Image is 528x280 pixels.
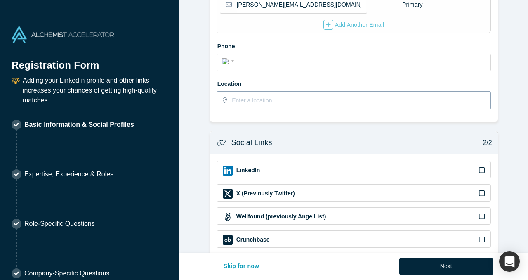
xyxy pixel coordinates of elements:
label: X (Previously Twitter) [236,189,295,198]
label: Crunchbase [236,235,270,244]
button: Add Another Email [323,19,385,30]
img: Alchemist Accelerator Logo [12,26,114,43]
label: LinkedIn [236,166,260,175]
button: Skip for now [215,258,268,275]
p: Adding your LinkedIn profile and other links increases your chances of getting high-quality matches. [23,76,168,105]
p: Company-Specific Questions [24,268,109,278]
div: X (Previously Twitter) iconX (Previously Twitter) [217,184,491,202]
p: 2/2 [478,138,492,148]
div: Add Another Email [323,20,384,30]
label: Phone [217,39,491,51]
img: X (Previously Twitter) icon [223,189,233,199]
label: Location [217,77,491,88]
div: Crunchbase iconCrunchbase [217,230,491,248]
img: Wellfound (previously AngelList) icon [223,212,233,222]
h3: Social Links [231,137,272,148]
img: Crunchbase icon [223,235,233,245]
p: Basic Information & Social Profiles [24,120,134,130]
label: Wellfound (previously AngelList) [236,212,326,221]
button: Next [399,258,493,275]
img: LinkedIn icon [223,166,233,176]
h1: Registration Form [12,49,168,73]
div: LinkedIn iconLinkedIn [217,161,491,178]
input: Enter a location [232,92,490,109]
p: Role-Specific Questions [24,219,95,229]
p: Expertise, Experience & Roles [24,169,113,179]
div: Wellfound (previously AngelList) iconWellfound (previously AngelList) [217,207,491,225]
